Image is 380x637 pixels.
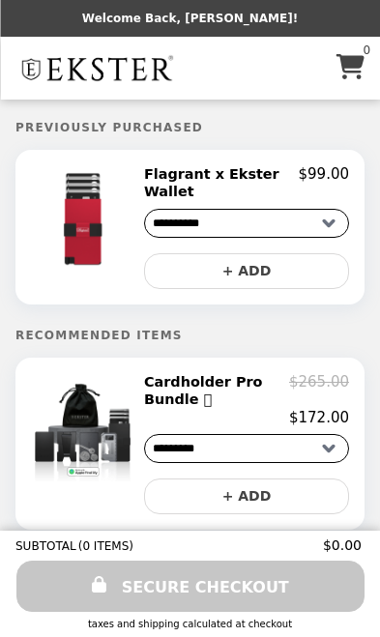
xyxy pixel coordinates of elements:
[15,619,365,629] div: Taxes and Shipping calculated at checkout
[82,12,298,25] p: Welcome Back, [PERSON_NAME]!
[15,539,78,553] span: SUBTOTAL
[144,165,299,201] h2: Flagrant x Ekster Wallet
[78,539,133,553] span: ( 0 ITEMS )
[29,373,142,481] img: Cardholder Pro Bundle 
[29,165,142,274] img: Flagrant x Ekster Wallet
[299,165,350,201] p: $99.00
[144,253,349,289] button: + ADD
[144,478,349,514] button: + ADD
[144,434,349,463] select: Select a product variant
[144,373,289,409] h2: Cardholder Pro Bundle 
[289,409,349,426] p: $172.00
[15,48,178,88] img: Brand Logo
[323,537,365,553] span: $0.00
[15,121,365,134] h5: Previously Purchased
[144,209,349,238] select: Select a product variant
[363,44,370,56] span: 0
[15,329,365,342] h5: Recommended Items
[289,373,349,409] p: $265.00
